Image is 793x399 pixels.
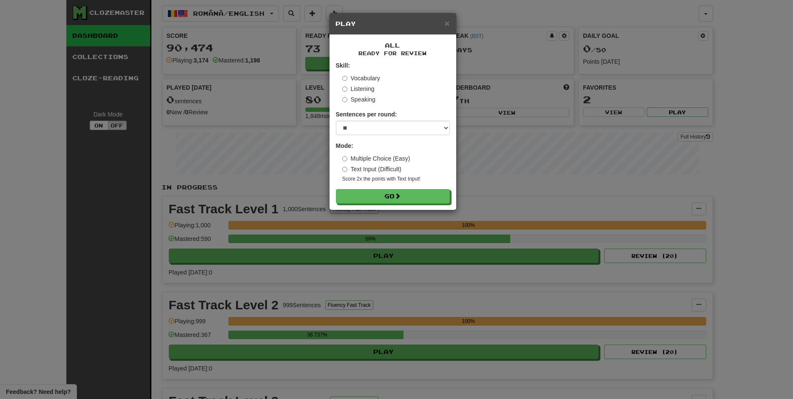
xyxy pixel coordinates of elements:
small: Ready for Review [336,50,450,57]
input: Vocabulary [342,76,348,81]
span: All [385,42,401,49]
strong: Skill: [336,62,350,69]
input: Listening [342,86,348,92]
input: Speaking [342,97,348,102]
label: Listening [342,85,375,93]
input: Multiple Choice (Easy) [342,156,348,161]
label: Multiple Choice (Easy) [342,154,410,163]
label: Speaking [342,95,375,104]
label: Sentences per round: [336,110,397,119]
button: Close [444,19,449,28]
label: Vocabulary [342,74,380,82]
label: Text Input (Difficult) [342,165,402,173]
strong: Mode: [336,142,353,149]
span: × [444,18,449,28]
h5: Play [336,20,450,28]
small: Score 2x the points with Text Input ! [342,175,450,183]
input: Text Input (Difficult) [342,167,348,172]
button: Go [336,189,450,204]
